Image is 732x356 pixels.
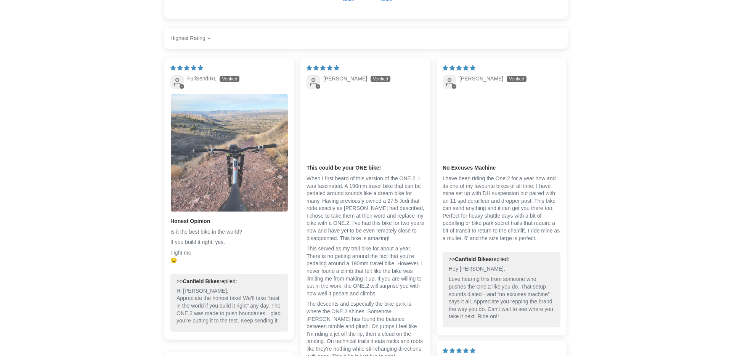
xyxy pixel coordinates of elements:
[449,265,554,273] p: Hey [PERSON_NAME],
[443,175,560,242] p: I have been riding the One.2 for a year now and its one of my favourite bikes of all time. I have...
[183,278,219,284] b: Canfield Bikes
[307,175,424,242] p: When I first heard of this version of the ONE.2, I was fascinated. A 190mm travel bike that can b...
[323,75,367,82] span: [PERSON_NAME]
[459,75,503,82] span: [PERSON_NAME]
[455,256,491,262] b: Canfield Bikes
[187,75,217,82] span: FullSendIRL
[443,348,475,354] span: 5 star review
[177,278,282,285] div: >> replied:
[449,276,554,321] p: Love hearing this from someone who pushes the One.2 like you do. That setup sounds dialed—and “no...
[170,239,288,246] p: If you build it right, yes.
[443,65,475,71] span: 5 star review
[170,228,288,236] p: Is it the best bike in the world?
[171,94,288,211] img: User picture
[443,164,560,172] b: No Excuses Machine
[170,94,288,212] a: Link to user picture 1
[307,164,424,172] b: This could be your ONE bike!
[307,65,339,71] span: 5 star review
[170,249,288,264] p: Fight me. 😉
[170,31,213,46] select: Sort dropdown
[177,287,282,325] p: Hi [PERSON_NAME], Appreciate the honest take! We’ll take “best in the world if you build it right...
[170,65,203,71] span: 5 star review
[307,245,424,297] p: This served as my trail bike for about a year. There is no getting around the fact that you're pe...
[170,218,288,225] b: Honest Opinion
[449,256,554,263] div: >> replied:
